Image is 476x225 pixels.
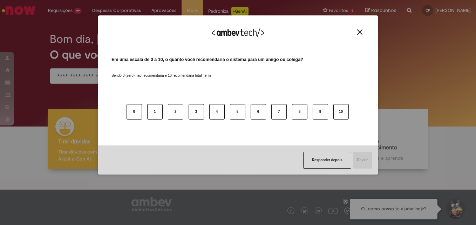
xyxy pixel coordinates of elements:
button: 7 [271,104,287,120]
button: 3 [189,104,204,120]
button: 9 [313,104,328,120]
img: Close [357,29,362,35]
button: 5 [230,104,245,120]
button: 0 [127,104,142,120]
button: 6 [251,104,266,120]
img: Logo Ambevtech [212,28,264,37]
button: 10 [333,104,349,120]
label: Sendo 0 (zero) não recomendaria e 10 recomendaria totalmente. [111,65,212,78]
button: 4 [209,104,225,120]
button: 1 [147,104,163,120]
button: Responder depois [303,152,351,169]
button: 2 [168,104,183,120]
button: Close [355,29,365,35]
label: Em uma escala de 0 a 10, o quanto você recomendaria o sistema para um amigo ou colega? [111,56,303,63]
button: 8 [292,104,307,120]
